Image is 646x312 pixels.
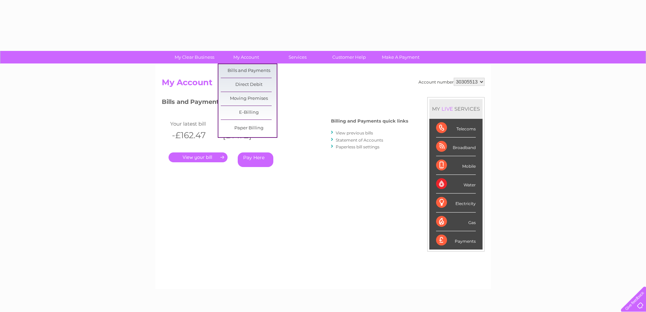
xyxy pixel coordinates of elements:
a: My Account [218,51,274,63]
a: Statement of Accounts [336,137,383,143]
div: MY SERVICES [429,99,483,118]
div: Telecoms [436,119,476,137]
h4: Billing and Payments quick links [331,118,408,124]
a: View previous bills [336,130,373,135]
a: Moving Premises [221,92,277,106]
div: Broadband [436,137,476,156]
div: LIVE [440,106,454,112]
div: Payments [436,231,476,250]
a: Make A Payment [373,51,429,63]
a: Paper Billing [221,122,277,135]
div: Electricity [436,194,476,212]
a: E-Billing [221,106,277,120]
div: Account number [418,78,485,86]
div: Water [436,175,476,194]
a: Bills and Payments [221,64,277,78]
a: My Clear Business [167,51,222,63]
div: Gas [436,213,476,231]
a: Paperless bill settings [336,144,379,149]
h3: Bills and Payments [162,97,408,109]
td: Your latest bill [169,119,219,128]
div: Mobile [436,156,476,175]
a: Services [270,51,326,63]
a: Customer Help [321,51,377,63]
a: Direct Debit [221,78,277,92]
a: . [169,152,228,162]
h2: My Account [162,78,485,91]
a: Pay Here [238,152,273,167]
th: -£162.47 [169,128,219,142]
